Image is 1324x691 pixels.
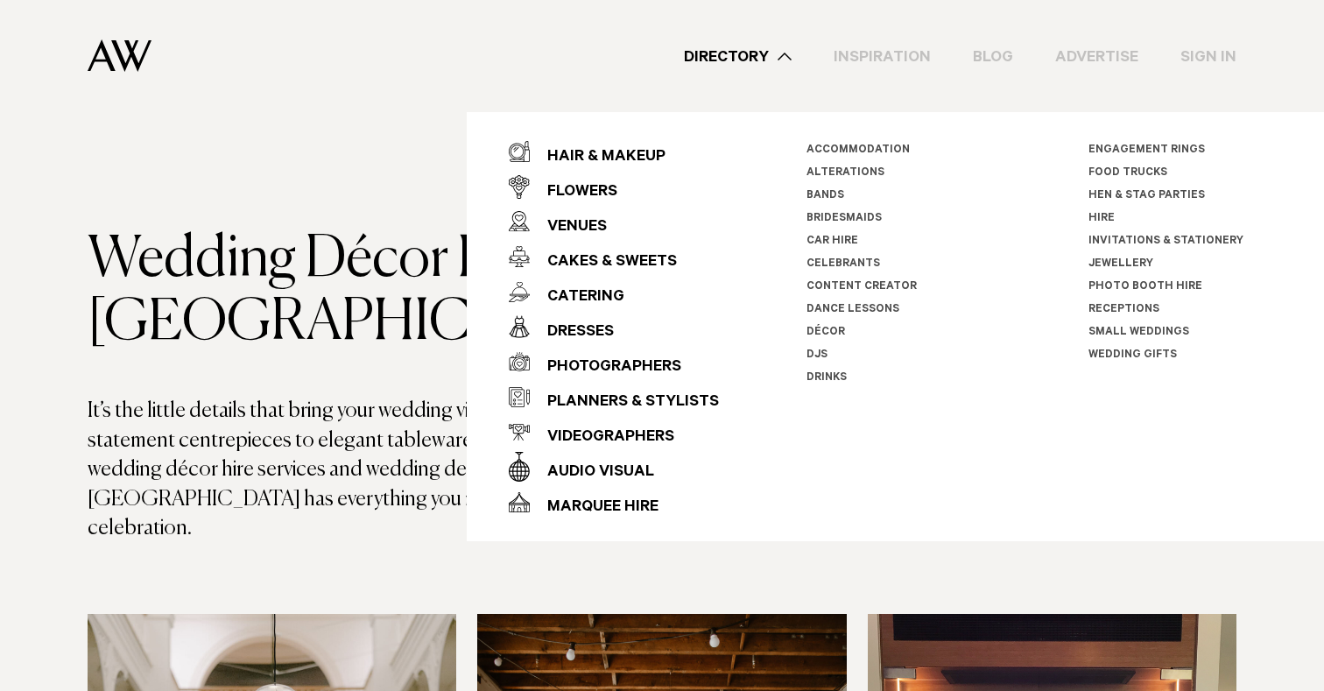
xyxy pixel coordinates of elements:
div: Cakes & Sweets [530,245,677,280]
a: Décor [806,327,845,339]
a: Photographers [509,344,719,379]
a: Photo Booth Hire [1088,281,1202,293]
a: Alterations [806,167,884,180]
a: Content Creator [806,281,917,293]
a: Jewellery [1088,258,1153,271]
div: Venues [530,210,607,245]
a: Bands [806,190,844,202]
div: Dresses [530,315,614,350]
div: Marquee Hire [530,490,658,525]
a: Sign In [1159,45,1257,68]
a: Bridesmaids [806,213,882,225]
img: Auckland Weddings Logo [88,39,151,72]
a: Invitations & Stationery [1088,236,1243,248]
a: Audio Visual [509,449,719,484]
a: DJs [806,349,827,362]
a: Cakes & Sweets [509,239,719,274]
a: Drinks [806,372,847,384]
a: Wedding Gifts [1088,349,1177,362]
div: Hair & Makeup [530,140,666,175]
div: Planners & Stylists [530,385,719,420]
div: Photographers [530,350,681,385]
a: Small Weddings [1088,327,1189,339]
a: Catering [509,274,719,309]
a: Marquee Hire [509,484,719,519]
a: Directory [663,45,813,68]
h1: Wedding Décor Hire in [GEOGRAPHIC_DATA] [88,229,662,355]
a: Venues [509,204,719,239]
a: Videographers [509,414,719,449]
a: Receptions [1088,304,1159,316]
div: Audio Visual [530,455,654,490]
div: Videographers [530,420,674,455]
a: Inspiration [813,45,952,68]
a: Flowers [509,169,719,204]
a: Hire [1088,213,1115,225]
a: Food Trucks [1088,167,1167,180]
p: It’s the little details that bring your wedding vision to life. From statement centrepieces to el... [88,397,662,544]
a: Car Hire [806,236,858,248]
div: Catering [530,280,624,315]
a: Planners & Stylists [509,379,719,414]
a: Hen & Stag Parties [1088,190,1205,202]
a: Advertise [1034,45,1159,68]
a: Hair & Makeup [509,134,719,169]
a: Accommodation [806,145,910,157]
a: Dresses [509,309,719,344]
a: Blog [952,45,1034,68]
a: Engagement Rings [1088,145,1205,157]
div: Flowers [530,175,617,210]
a: Dance Lessons [806,304,899,316]
a: Celebrants [806,258,880,271]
